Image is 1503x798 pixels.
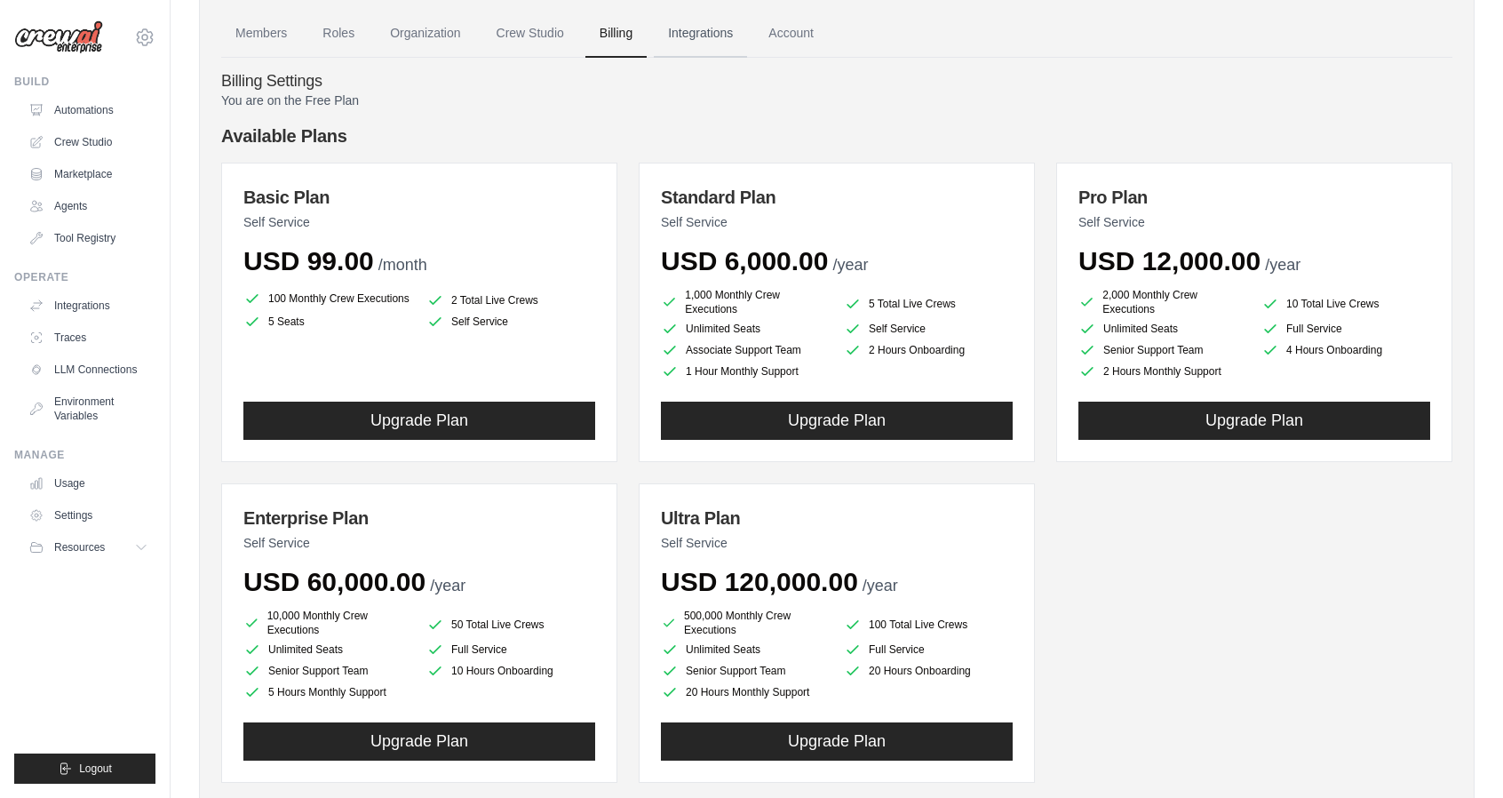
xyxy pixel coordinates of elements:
li: 10,000 Monthly Crew Executions [243,609,412,637]
li: Self Service [844,320,1013,338]
li: Full Service [1261,320,1430,338]
li: 10 Hours Onboarding [426,662,595,680]
li: Full Service [426,641,595,658]
a: Roles [308,10,369,58]
li: 5 Seats [243,313,412,331]
p: Self Service [243,534,595,552]
li: Associate Support Team [661,341,830,359]
h3: Pro Plan [1078,185,1430,210]
p: You are on the Free Plan [221,92,1452,109]
a: Tool Registry [21,224,155,252]
span: USD 6,000.00 [661,246,828,275]
span: USD 120,000.00 [661,567,858,596]
li: Self Service [426,313,595,331]
a: Crew Studio [482,10,578,58]
p: Self Service [243,213,595,231]
li: 2 Hours Onboarding [844,341,1013,359]
span: /year [832,256,868,274]
a: Settings [21,501,155,530]
img: Logo [14,20,103,54]
h3: Ultra Plan [661,506,1013,531]
button: Upgrade Plan [661,722,1013,761]
li: 2 Hours Monthly Support [1078,363,1247,380]
a: Usage [21,469,155,498]
div: Manage [14,448,155,462]
p: Self Service [661,534,1013,552]
button: Upgrade Plan [1078,402,1430,440]
li: 50 Total Live Crews [426,612,595,637]
h3: Basic Plan [243,185,595,210]
li: 100 Total Live Crews [844,612,1013,637]
li: Unlimited Seats [661,641,830,658]
button: Upgrade Plan [243,402,595,440]
li: Full Service [844,641,1013,658]
button: Upgrade Plan [243,722,595,761]
li: 2,000 Monthly Crew Executions [1078,288,1247,316]
li: Senior Support Team [243,662,412,680]
a: Environment Variables [21,387,155,430]
li: 20 Hours Monthly Support [661,683,830,701]
li: 500,000 Monthly Crew Executions [661,609,830,637]
span: USD 60,000.00 [243,567,425,596]
div: Operate [14,270,155,284]
a: Agents [21,192,155,220]
a: Automations [21,96,155,124]
a: Organization [376,10,474,58]
li: 1 Hour Monthly Support [661,363,830,380]
li: 20 Hours Onboarding [844,662,1013,680]
span: /month [378,256,427,274]
span: /year [1265,256,1300,274]
a: Integrations [654,10,747,58]
li: Senior Support Team [1078,341,1247,359]
li: 100 Monthly Crew Executions [243,288,412,309]
button: Logout [14,754,155,784]
li: Unlimited Seats [661,320,830,338]
h4: Billing Settings [221,72,1452,92]
button: Upgrade Plan [661,402,1013,440]
a: LLM Connections [21,355,155,384]
button: Resources [21,533,155,562]
li: 2 Total Live Crews [426,291,595,309]
li: 1,000 Monthly Crew Executions [661,288,830,316]
iframe: Chat Widget [1414,713,1503,798]
span: /year [863,577,898,595]
span: USD 12,000.00 [1078,246,1260,275]
span: /year [430,577,465,595]
span: Resources [54,540,105,555]
li: 5 Total Live Crews [844,291,1013,316]
li: Unlimited Seats [1078,320,1247,338]
a: Billing [585,10,647,58]
p: Self Service [661,213,1013,231]
p: Self Service [1078,213,1430,231]
a: Members [221,10,301,58]
a: Integrations [21,291,155,320]
li: 5 Hours Monthly Support [243,683,412,701]
li: 10 Total Live Crews [1261,291,1430,316]
li: Senior Support Team [661,662,830,680]
div: Build [14,75,155,89]
span: USD 99.00 [243,246,374,275]
h3: Enterprise Plan [243,506,595,531]
a: Marketplace [21,160,155,188]
a: Crew Studio [21,128,155,156]
h3: Standard Plan [661,185,1013,210]
li: Unlimited Seats [243,641,412,658]
a: Account [754,10,828,58]
h4: Available Plans [221,124,1452,148]
li: 4 Hours Onboarding [1261,341,1430,359]
a: Traces [21,323,155,352]
span: Logout [79,762,112,776]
